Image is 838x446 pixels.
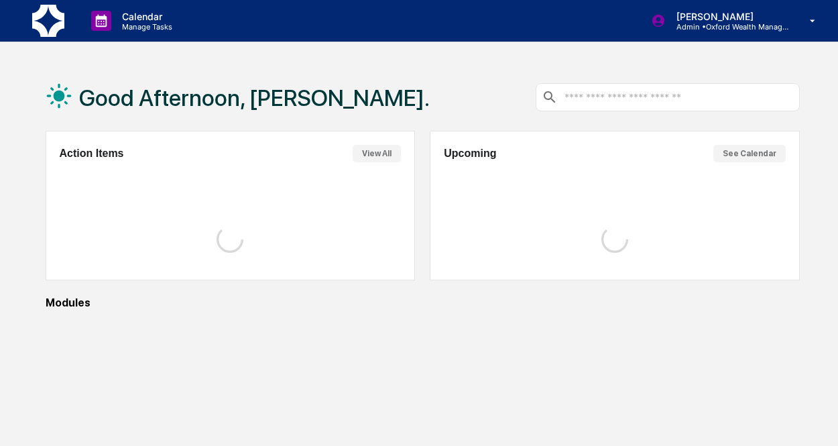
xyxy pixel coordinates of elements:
[666,11,790,22] p: [PERSON_NAME]
[666,22,790,32] p: Admin • Oxford Wealth Management
[713,145,786,162] button: See Calendar
[444,148,496,160] h2: Upcoming
[111,22,179,32] p: Manage Tasks
[46,296,800,309] div: Modules
[79,85,430,111] h1: Good Afternoon, [PERSON_NAME].
[353,145,401,162] button: View All
[111,11,179,22] p: Calendar
[32,5,64,37] img: logo
[60,148,124,160] h2: Action Items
